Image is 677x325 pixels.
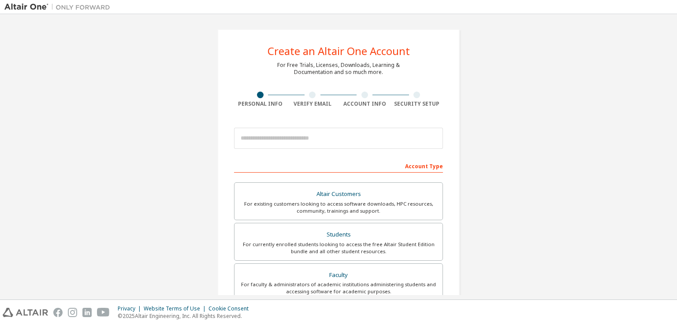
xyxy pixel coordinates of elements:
[3,308,48,317] img: altair_logo.svg
[240,241,437,255] div: For currently enrolled students looking to access the free Altair Student Edition bundle and all ...
[286,100,339,107] div: Verify Email
[240,281,437,295] div: For faculty & administrators of academic institutions administering students and accessing softwa...
[144,305,208,312] div: Website Terms of Use
[118,312,254,320] p: © 2025 Altair Engineering, Inc. All Rights Reserved.
[97,308,110,317] img: youtube.svg
[4,3,115,11] img: Altair One
[240,200,437,214] div: For existing customers looking to access software downloads, HPC resources, community, trainings ...
[391,100,443,107] div: Security Setup
[240,188,437,200] div: Altair Customers
[268,46,410,56] div: Create an Altair One Account
[338,100,391,107] div: Account Info
[240,269,437,281] div: Faculty
[53,308,63,317] img: facebook.svg
[118,305,144,312] div: Privacy
[240,229,437,241] div: Students
[82,308,92,317] img: linkedin.svg
[208,305,254,312] div: Cookie Consent
[277,62,400,76] div: For Free Trials, Licenses, Downloads, Learning & Documentation and so much more.
[234,100,286,107] div: Personal Info
[68,308,77,317] img: instagram.svg
[234,159,443,173] div: Account Type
